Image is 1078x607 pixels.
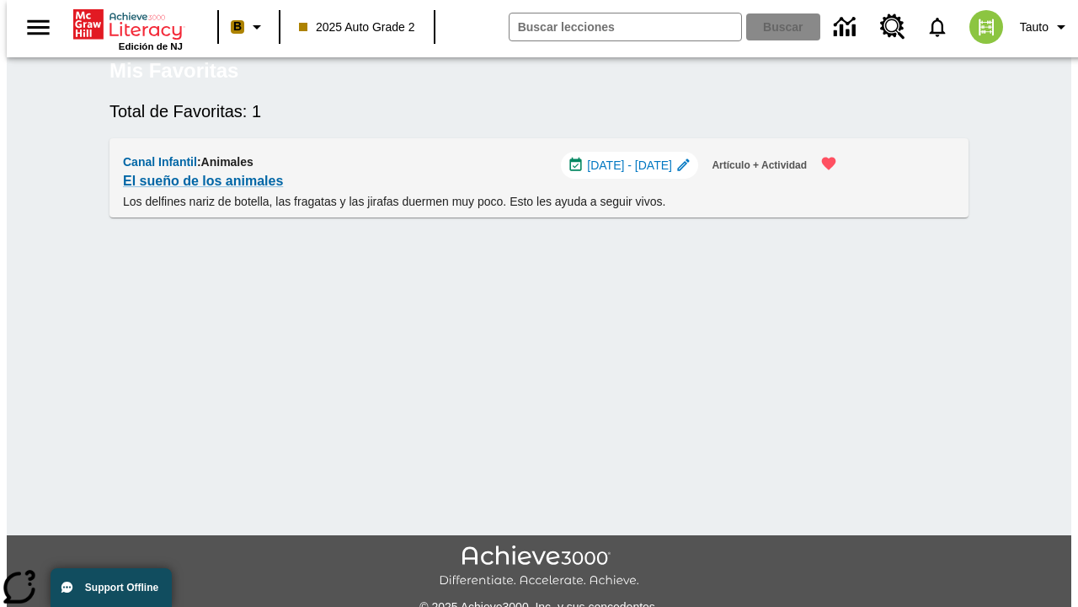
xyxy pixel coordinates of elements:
[119,41,183,51] span: Edición de NJ
[73,6,183,51] div: Portada
[712,157,807,175] span: Artículo + Actividad
[109,98,969,125] h6: Total de Favoritas: 1
[233,16,242,37] span: B
[123,155,197,169] span: Canal Infantil
[810,145,847,182] button: Remover de Favoritas
[969,10,1003,44] img: avatar image
[197,155,253,169] span: : Animales
[439,545,639,588] img: Achieve3000 Differentiate Accelerate Achieve
[123,193,847,211] p: Los delfines nariz de botella, las fragatas y las jirafas duermen muy poco. Esto les ayuda a segu...
[51,568,172,607] button: Support Offline
[824,4,870,51] a: Centro de información
[587,157,672,175] span: [DATE] - [DATE]
[299,19,415,36] span: 2025 Auto Grade 2
[1013,12,1078,42] button: Perfil/Configuración
[123,169,283,193] a: El sueño de los animales
[959,5,1013,49] button: Escoja un nuevo avatar
[870,4,915,50] a: Centro de recursos, Se abrirá en una pestaña nueva.
[915,5,959,49] a: Notificaciones
[705,152,814,180] button: Artículo + Actividad
[13,3,63,52] button: Abrir el menú lateral
[1020,19,1049,36] span: Tauto
[73,8,183,41] a: Portada
[561,152,699,179] div: 04 sept - 04 sept Elegir fechas
[85,582,158,594] span: Support Offline
[224,12,274,42] button: Boost El color de la clase es anaranjado claro. Cambiar el color de la clase.
[109,57,238,84] h5: Mis Favoritas
[510,13,741,40] input: Buscar campo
